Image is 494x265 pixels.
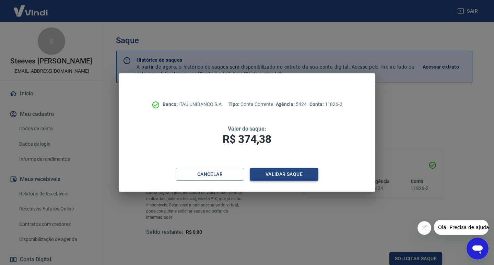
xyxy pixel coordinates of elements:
iframe: Botão para abrir a janela de mensagens [467,238,489,260]
iframe: Mensagem da empresa [434,220,489,235]
span: Agência: [276,101,296,107]
span: R$ 374,38 [223,133,271,146]
p: 11826-2 [309,101,342,108]
button: Validar saque [250,168,318,181]
p: 5424 [276,101,307,108]
span: Tipo: [228,101,241,107]
span: Valor do saque: [228,125,266,132]
button: Cancelar [176,168,244,181]
p: Conta Corrente [228,101,273,108]
iframe: Fechar mensagem [417,221,431,235]
span: Conta: [309,101,325,107]
p: ITAÚ UNIBANCO S.A. [163,101,223,108]
span: Banco: [163,101,179,107]
span: Olá! Precisa de ajuda? [4,5,58,10]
